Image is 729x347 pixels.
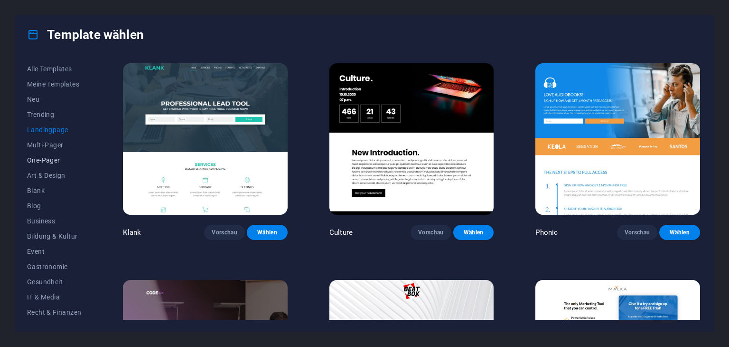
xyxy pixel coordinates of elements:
[27,232,81,240] span: Bildung & Kultur
[27,308,81,316] span: Recht & Finanzen
[27,168,81,183] button: Art & Design
[453,225,494,240] button: Wählen
[27,61,81,77] button: Alle Templates
[212,229,237,236] span: Vorschau
[204,225,245,240] button: Vorschau
[27,183,81,198] button: Blank
[27,248,81,255] span: Event
[27,172,81,179] span: Art & Design
[27,153,81,168] button: One-Pager
[27,198,81,213] button: Blog
[27,111,81,118] span: Trending
[27,278,81,286] span: Gesundheit
[27,293,81,301] span: IT & Media
[27,229,81,244] button: Bildung & Kultur
[27,274,81,289] button: Gesundheit
[27,289,81,305] button: IT & Media
[27,122,81,137] button: Landingpage
[27,156,81,164] span: One-Pager
[617,225,658,240] button: Vorschau
[329,228,353,237] p: Culture
[27,305,81,320] button: Recht & Finanzen
[418,229,444,236] span: Vorschau
[123,228,141,237] p: Klank
[27,27,144,42] h4: Template wählen
[27,202,81,210] span: Blog
[667,229,692,236] span: Wählen
[27,96,81,103] span: Neu
[411,225,451,240] button: Vorschau
[27,213,81,229] button: Business
[27,244,81,259] button: Event
[27,126,81,134] span: Landingpage
[27,137,81,153] button: Multi-Pager
[27,107,81,122] button: Trending
[27,141,81,149] span: Multi-Pager
[27,263,81,270] span: Gastronomie
[27,92,81,107] button: Neu
[329,63,494,215] img: Culture
[27,80,81,88] span: Meine Templates
[535,63,700,215] img: Phonic
[247,225,288,240] button: Wählen
[27,217,81,225] span: Business
[254,229,280,236] span: Wählen
[659,225,700,240] button: Wählen
[27,77,81,92] button: Meine Templates
[461,229,486,236] span: Wählen
[27,65,81,73] span: Alle Templates
[123,63,288,215] img: Klank
[535,228,558,237] p: Phonic
[27,187,81,194] span: Blank
[625,229,650,236] span: Vorschau
[27,259,81,274] button: Gastronomie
